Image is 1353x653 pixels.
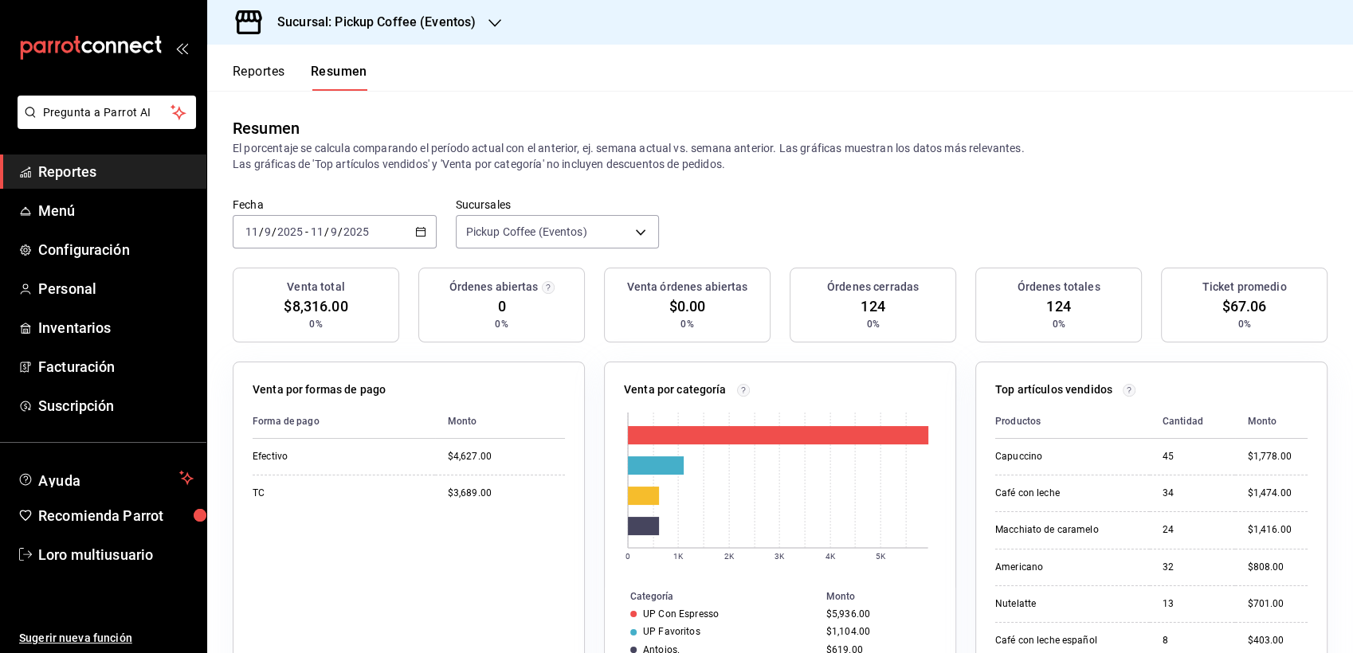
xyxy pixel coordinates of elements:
font: Inventarios [38,319,111,336]
span: 0% [495,317,508,331]
div: Americano [995,561,1137,574]
text: 0 [626,552,630,561]
label: Fecha [233,199,437,210]
text: 1K [673,552,684,561]
h3: Órdenes totales [1018,279,1100,295]
input: ---- [343,225,370,238]
h3: Órdenes cerradas [827,279,919,295]
span: / [324,225,329,238]
span: 0 [497,295,505,317]
input: -- [310,225,324,238]
p: El porcentaje se calcula comparando el período actual con el anterior, ej. semana actual vs. sema... [233,140,1328,172]
button: Pregunta a Parrot AI [18,96,196,129]
div: $1,104.00 [826,626,930,637]
div: Resumen [233,116,300,140]
span: 124 [861,295,884,317]
div: 34 [1163,487,1222,500]
th: Monto [435,405,565,439]
text: 5K [876,552,886,561]
p: Venta por formas de pago [253,381,386,398]
th: Monto [1235,405,1308,439]
div: $5,936.00 [826,608,930,620]
div: $808.00 [1248,561,1308,574]
span: 0% [680,317,693,331]
h3: Ticket promedio [1202,279,1287,295]
div: TC [253,487,412,500]
span: $0.00 [669,295,706,317]
span: Pregunta a Parrot AI [43,104,171,121]
div: $403.00 [1248,634,1308,647]
div: Macchiato de caramelo [995,523,1137,537]
text: 3K [775,552,785,561]
span: / [272,225,276,238]
button: Resumen [311,64,367,91]
text: 2K [724,552,735,561]
div: UP Con Espresso [643,608,719,620]
div: Pestañas de navegación [233,64,367,91]
div: Efectivo [253,450,412,463]
h3: Venta órdenes abiertas [627,279,748,295]
input: -- [330,225,338,238]
div: Nutelatte [995,597,1137,611]
span: - [305,225,308,238]
font: Configuración [38,241,130,258]
button: open_drawer_menu [175,41,188,54]
span: $67.06 [1222,295,1267,317]
th: Monto [820,588,955,605]
div: $4,627.00 [448,450,565,463]
input: -- [264,225,272,238]
font: Menú [38,202,76,219]
font: Reportes [233,64,285,80]
h3: Venta total [287,279,344,295]
th: Categoría [605,588,820,605]
div: 13 [1163,597,1222,611]
div: Capuccino [995,450,1137,463]
font: Reportes [38,163,96,180]
input: ---- [276,225,304,238]
input: -- [245,225,259,238]
font: Sugerir nueva función [19,631,132,644]
p: Venta por categoría [624,381,727,398]
p: Top artículos vendidos [995,381,1112,398]
span: / [259,225,264,238]
div: 32 [1163,561,1222,574]
div: $701.00 [1248,597,1308,611]
span: Pickup Coffee (Eventos) [466,224,587,240]
div: $1,474.00 [1248,487,1308,500]
span: / [338,225,343,238]
th: Cantidad [1150,405,1235,439]
span: 0% [866,317,879,331]
th: Productos [995,405,1150,439]
font: Suscripción [38,397,114,414]
a: Pregunta a Parrot AI [11,115,196,132]
h3: Sucursal: Pickup Coffee (Eventos) [265,13,476,32]
span: 0% [309,317,322,331]
div: UP Favoritos [643,626,700,637]
span: 124 [1046,295,1070,317]
text: 4K [826,552,836,561]
label: Sucursales [456,199,660,210]
span: Ayuda [38,468,173,487]
div: 8 [1163,634,1222,647]
span: 0% [1052,317,1065,331]
div: $3,689.00 [448,487,565,500]
div: $1,778.00 [1248,450,1308,463]
span: $8,316.00 [284,295,347,317]
div: Café con leche español [995,634,1137,647]
font: Loro multiusuario [38,546,153,563]
font: Recomienda Parrot [38,507,163,524]
font: Personal [38,280,96,297]
div: Café con leche [995,487,1137,500]
div: $1,416.00 [1248,523,1308,537]
font: Facturación [38,358,115,375]
div: 45 [1163,450,1222,463]
span: 0% [1237,317,1250,331]
h3: Órdenes abiertas [449,279,538,295]
div: 24 [1163,523,1222,537]
th: Forma de pago [253,405,435,439]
